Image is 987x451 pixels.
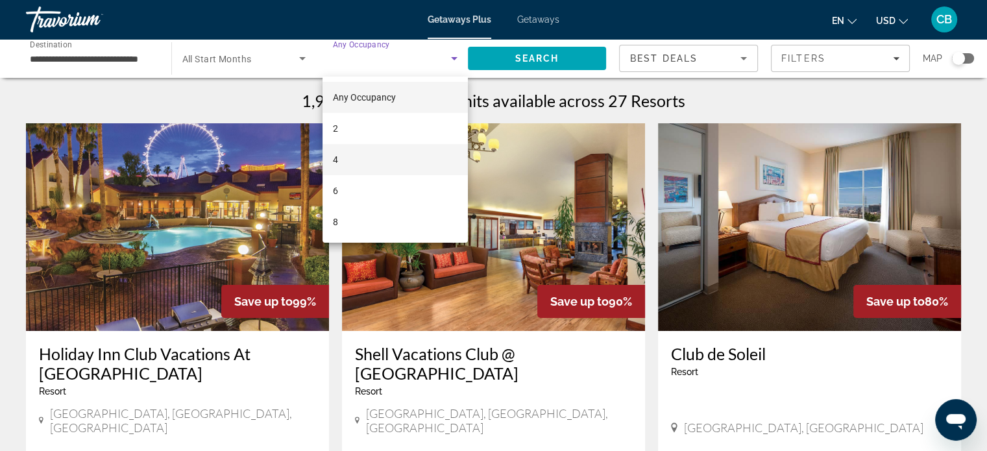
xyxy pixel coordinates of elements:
span: Any Occupancy [333,92,396,103]
span: 2 [333,121,338,136]
span: 6 [333,183,338,199]
span: 8 [333,214,338,230]
span: 4 [333,152,338,167]
iframe: Button to launch messaging window [935,399,977,441]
